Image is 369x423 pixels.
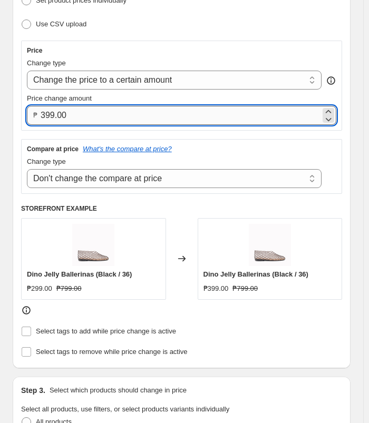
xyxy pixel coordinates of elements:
span: ₱ [33,111,37,119]
p: Select which products should change in price [50,385,187,396]
span: Dino Jelly Ballerinas (Black / 36) [203,270,308,278]
span: Dino Jelly Ballerinas (Black / 36) [27,270,132,278]
strike: ₱799.00 [56,283,82,294]
button: What's the compare at price? [83,145,172,153]
strike: ₱799.00 [232,283,258,294]
h3: Compare at price [27,145,79,153]
input: 80.00 [41,106,321,125]
div: ₱399.00 [203,283,229,294]
img: Dino_Black_1_80x.png [249,224,291,266]
div: ₱299.00 [27,283,52,294]
span: Select tags to add while price change is active [36,327,176,335]
div: help [326,75,336,86]
span: Change type [27,158,66,165]
h6: STOREFRONT EXAMPLE [21,204,342,213]
img: Dino_Black_1_80x.png [72,224,114,266]
h3: Price [27,46,42,55]
span: Use CSV upload [36,20,86,28]
span: Change type [27,59,66,67]
span: Price change amount [27,94,92,102]
span: Select all products, use filters, or select products variants individually [21,405,229,413]
span: Select tags to remove while price change is active [36,348,188,356]
h2: Step 3. [21,385,45,396]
